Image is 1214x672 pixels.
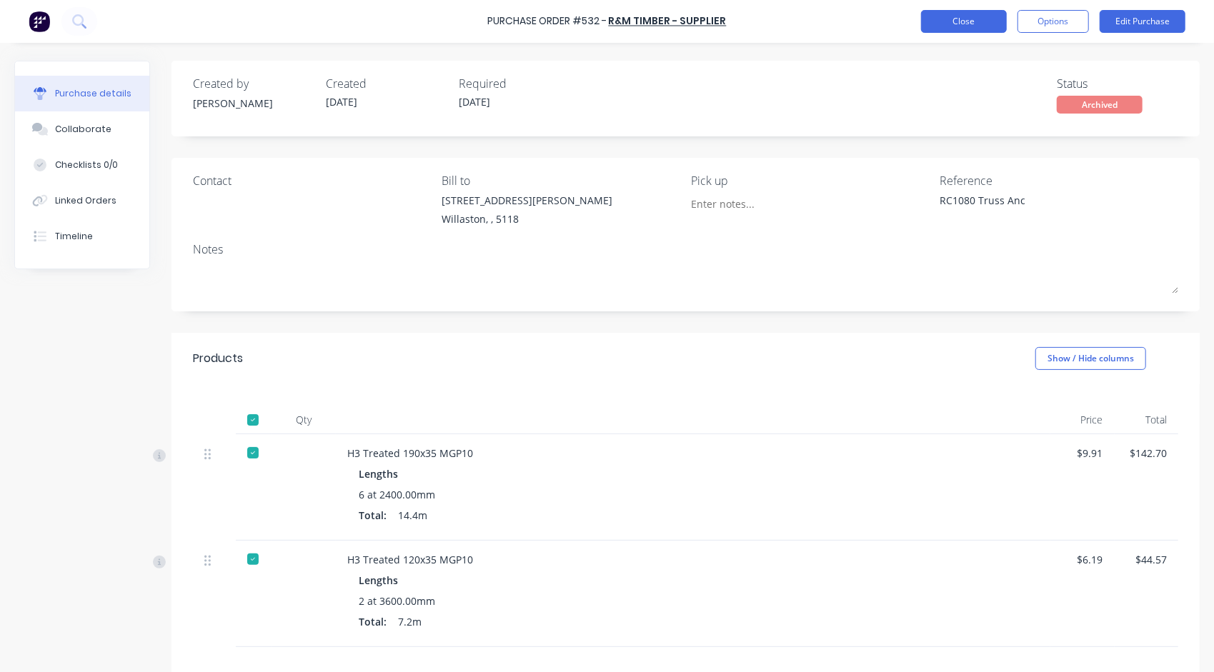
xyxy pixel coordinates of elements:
span: Total: [359,508,387,523]
div: Timeline [55,230,93,243]
span: 2 at 3600.00mm [359,593,435,608]
div: $142.70 [1126,446,1168,461]
div: $44.57 [1126,552,1168,567]
button: Collaborate [15,111,149,147]
div: Archived [1057,96,1143,114]
span: Lengths [359,466,398,481]
button: Edit Purchase [1100,10,1185,33]
button: Purchase details [15,76,149,111]
div: Bill to [442,172,681,189]
div: $6.19 [1062,552,1103,567]
div: $9.91 [1062,446,1103,461]
div: Willaston, , 5118 [442,211,613,226]
div: Created [326,75,447,92]
span: 14.4m [398,508,427,523]
button: Timeline [15,219,149,254]
div: Purchase details [55,87,131,100]
img: Factory [29,11,50,32]
span: 7.2m [398,614,422,629]
div: [STREET_ADDRESS][PERSON_NAME] [442,193,613,208]
button: Linked Orders [15,183,149,219]
div: Price [1050,406,1115,434]
div: Created by [193,75,314,92]
button: Show / Hide columns [1035,347,1146,370]
div: Linked Orders [55,194,116,207]
input: Enter notes... [691,193,821,214]
div: H3 Treated 120x35 MGP10 [347,552,1039,567]
div: Status [1057,75,1178,92]
button: Options [1018,10,1089,33]
button: Checklists 0/0 [15,147,149,183]
div: Pick up [691,172,930,189]
div: Contact [193,172,432,189]
div: Checklists 0/0 [55,159,118,171]
div: H3 Treated 190x35 MGP10 [347,446,1039,461]
div: Purchase Order #532 - [488,14,607,29]
div: [PERSON_NAME] [193,96,314,111]
button: Close [921,10,1007,33]
div: Total [1115,406,1179,434]
span: Total: [359,614,387,629]
div: Collaborate [55,123,111,136]
div: Products [193,350,243,367]
textarea: RC1080 Truss Anc [940,193,1119,225]
div: Notes [193,241,1178,258]
span: Lengths [359,573,398,588]
a: R&M Timber - Supplier [609,14,727,29]
span: 6 at 2400.00mm [359,487,435,502]
div: Required [459,75,580,92]
div: Qty [272,406,336,434]
div: Reference [940,172,1179,189]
